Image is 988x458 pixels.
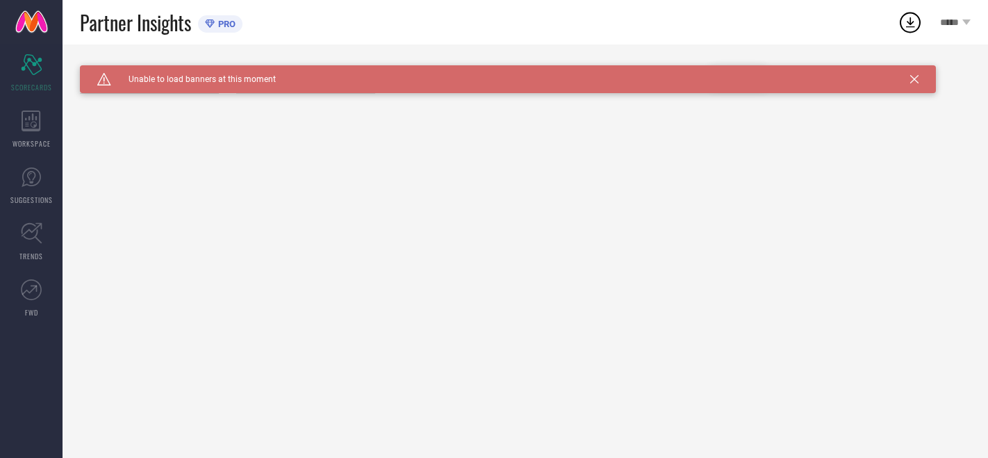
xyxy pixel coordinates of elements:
div: Brand [80,65,219,75]
span: Partner Insights [80,8,191,37]
span: TRENDS [19,251,43,261]
span: SUGGESTIONS [10,195,53,205]
span: PRO [215,19,236,29]
span: Unable to load banners at this moment [111,74,276,84]
div: Open download list [898,10,923,35]
span: FWD [25,307,38,318]
span: WORKSPACE [13,138,51,149]
span: SCORECARDS [11,82,52,92]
